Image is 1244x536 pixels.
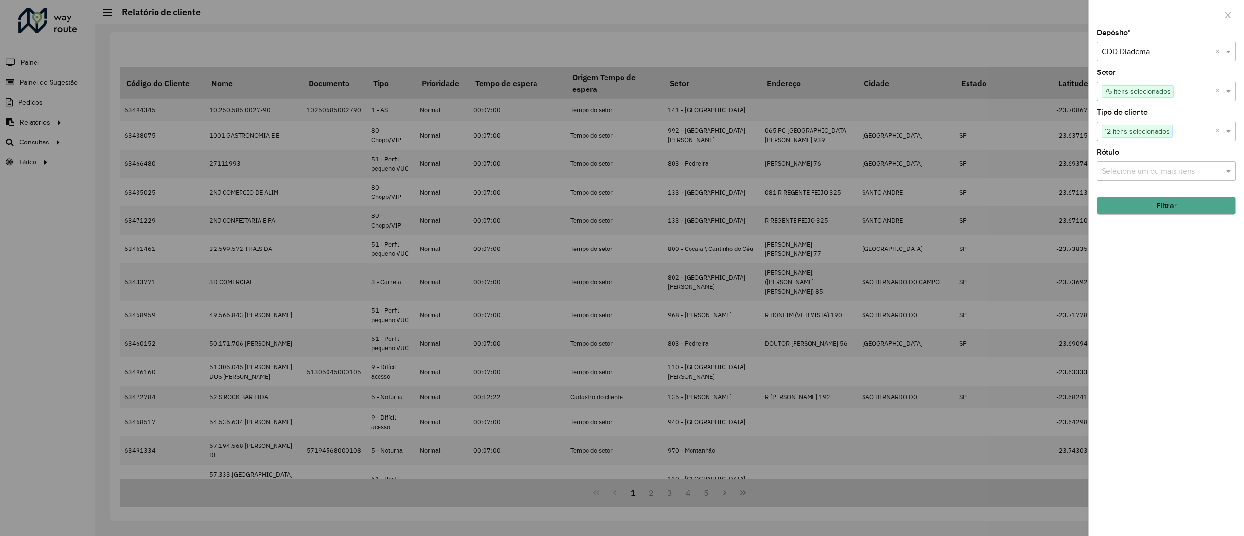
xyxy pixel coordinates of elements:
[1097,67,1116,78] label: Setor
[1097,146,1119,158] label: Rótulo
[1102,125,1172,137] span: 12 itens selecionados
[1215,125,1224,137] span: Clear all
[1102,86,1173,97] span: 75 itens selecionados
[1215,86,1224,97] span: Clear all
[1097,27,1131,38] label: Depósito
[1097,107,1148,118] label: Tipo de cliente
[1215,46,1224,57] span: Clear all
[1097,197,1236,215] button: Filtrar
